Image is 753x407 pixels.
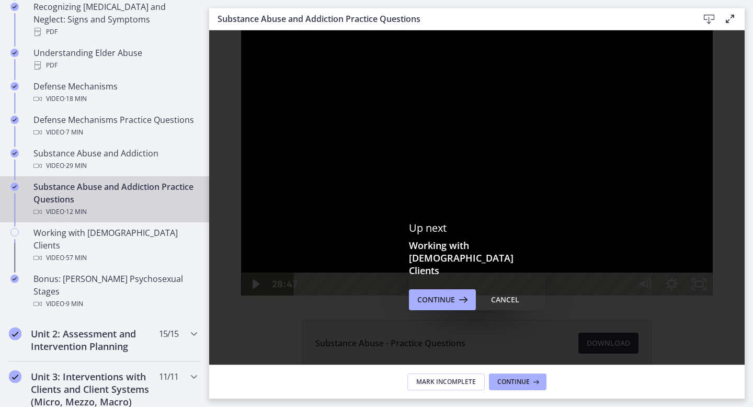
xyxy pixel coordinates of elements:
[10,183,19,191] i: Completed
[407,374,485,390] button: Mark Incomplete
[33,227,197,264] div: Working with [DEMOGRAPHIC_DATA] Clients
[33,1,197,38] div: Recognizing [MEDICAL_DATA] and Neglect: Signs and Symptoms
[33,126,197,139] div: Video
[10,116,19,124] i: Completed
[33,59,197,72] div: PDF
[95,242,415,265] div: Playbar
[159,327,178,340] span: 15 / 15
[31,327,158,353] h2: Unit 2: Assessment and Intervention Planning
[449,242,476,265] button: Show settings menu
[33,252,197,264] div: Video
[422,242,449,265] button: Mute
[64,93,87,105] span: · 18 min
[64,252,87,264] span: · 57 min
[497,378,530,386] span: Continue
[33,80,197,105] div: Defense Mechanisms
[33,114,197,139] div: Defense Mechanisms Practice Questions
[218,13,682,25] h3: Substance Abuse and Addiction Practice Questions
[489,374,546,390] button: Continue
[64,298,83,310] span: · 9 min
[483,289,528,310] button: Cancel
[33,160,197,172] div: Video
[491,293,519,306] div: Cancel
[33,147,197,172] div: Substance Abuse and Addiction
[33,206,197,218] div: Video
[409,289,476,310] button: Continue
[33,47,197,72] div: Understanding Elder Abuse
[10,149,19,157] i: Completed
[9,370,21,383] i: Completed
[10,49,19,57] i: Completed
[33,26,197,38] div: PDF
[409,239,545,277] h3: Working with [DEMOGRAPHIC_DATA] Clients
[33,273,197,310] div: Bonus: [PERSON_NAME] Psychosexual Stages
[9,327,21,340] i: Completed
[159,370,178,383] span: 11 / 11
[33,180,197,218] div: Substance Abuse and Addiction Practice Questions
[476,242,504,265] button: Unfullscreen
[409,221,545,235] p: Up next
[64,160,87,172] span: · 29 min
[417,293,455,306] span: Continue
[33,298,197,310] div: Video
[10,275,19,283] i: Completed
[416,378,476,386] span: Mark Incomplete
[10,82,19,91] i: Completed
[10,3,19,11] i: Completed
[64,126,83,139] span: · 7 min
[64,206,87,218] span: · 12 min
[33,93,197,105] div: Video
[32,242,59,265] button: Play Video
